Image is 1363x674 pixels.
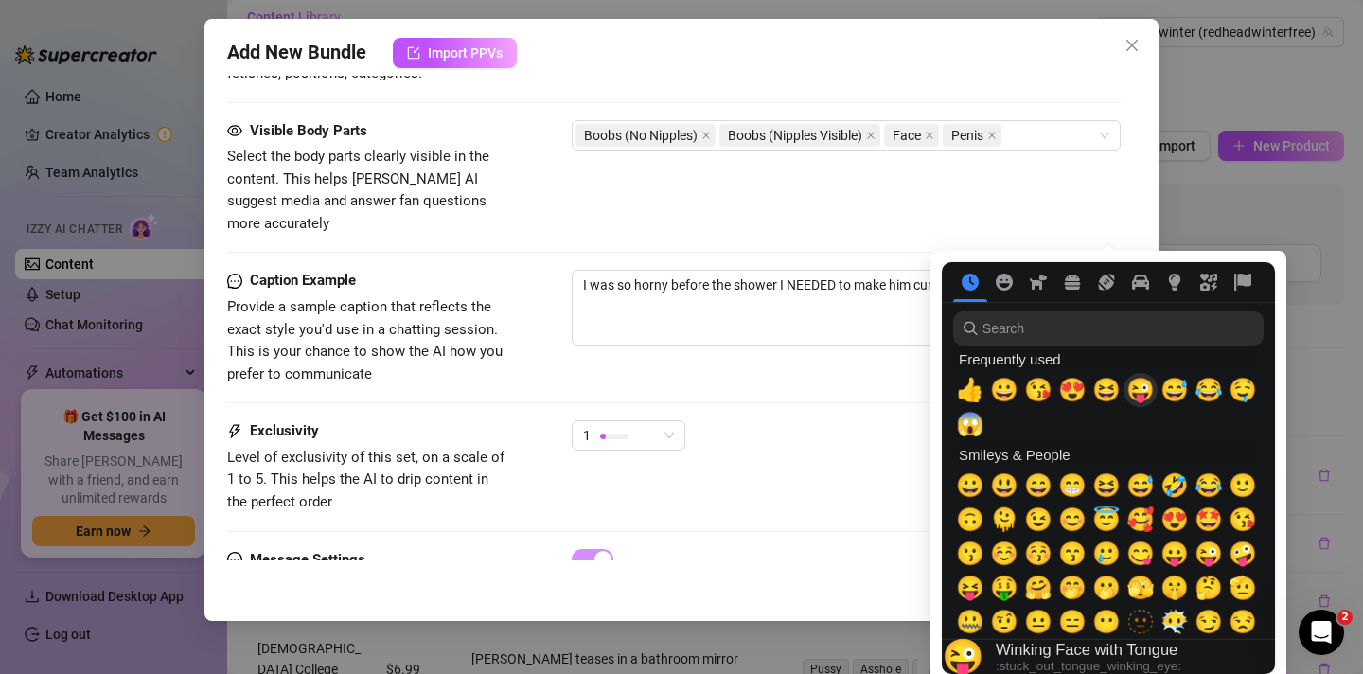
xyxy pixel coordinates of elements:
[227,270,242,293] span: message
[943,124,1001,147] span: Penis
[925,131,934,140] span: close
[572,270,1081,346] textarea: I was so horny before the shower I NEEDED to make him cum all over my tits
[250,122,367,139] strong: Visible Body Parts
[1124,38,1140,53] span: close
[893,125,921,146] span: Face
[951,125,983,146] span: Penis
[227,298,503,382] span: Provide a sample caption that reflects the exact style you'd use in a chatting session. This is y...
[866,131,876,140] span: close
[407,46,420,60] span: import
[575,124,716,147] span: Boobs (No Nipples)
[250,422,319,439] strong: Exclusivity
[393,38,517,68] button: Import PPVs
[701,131,711,140] span: close
[227,123,242,138] span: eye
[227,420,242,443] span: thunderbolt
[227,549,242,572] span: message
[584,125,698,146] span: Boobs (No Nipples)
[1299,610,1344,655] iframe: Intercom live chat
[728,125,862,146] span: Boobs (Nipples Visible)
[1337,610,1353,625] span: 2
[227,449,504,510] span: Level of exclusivity of this set, on a scale of 1 to 5. This helps the AI to drip content in the ...
[1117,30,1147,61] button: Close
[227,148,489,232] span: Select the body parts clearly visible in the content. This helps [PERSON_NAME] AI suggest media a...
[250,272,356,289] strong: Caption Example
[987,131,997,140] span: close
[227,38,366,68] span: Add New Bundle
[719,124,880,147] span: Boobs (Nipples Visible)
[884,124,939,147] span: Face
[1117,38,1147,53] span: Close
[428,45,503,61] span: Import PPVs
[583,421,591,450] span: 1
[250,551,365,568] strong: Message Settings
